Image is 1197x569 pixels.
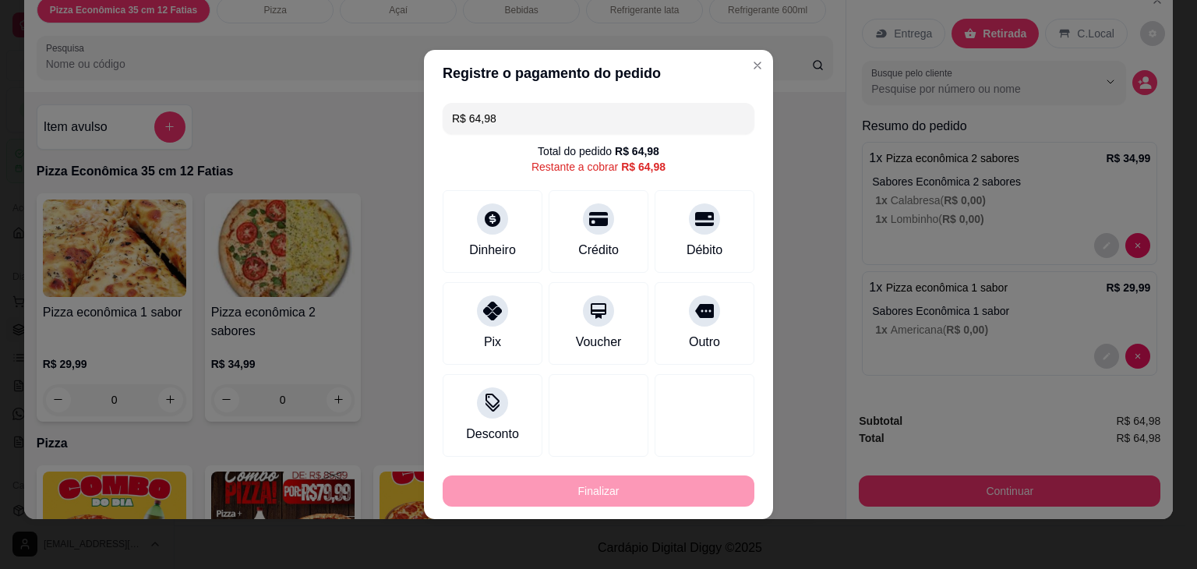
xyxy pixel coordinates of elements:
[578,241,619,260] div: Crédito
[689,333,720,352] div: Outro
[424,50,773,97] header: Registre o pagamento do pedido
[576,333,622,352] div: Voucher
[621,159,666,175] div: R$ 64,98
[531,159,666,175] div: Restante a cobrar
[687,241,722,260] div: Débito
[469,241,516,260] div: Dinheiro
[745,53,770,78] button: Close
[452,103,745,134] input: Ex.: hambúrguer de cordeiro
[615,143,659,159] div: R$ 64,98
[484,333,501,352] div: Pix
[538,143,659,159] div: Total do pedido
[466,425,519,444] div: Desconto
